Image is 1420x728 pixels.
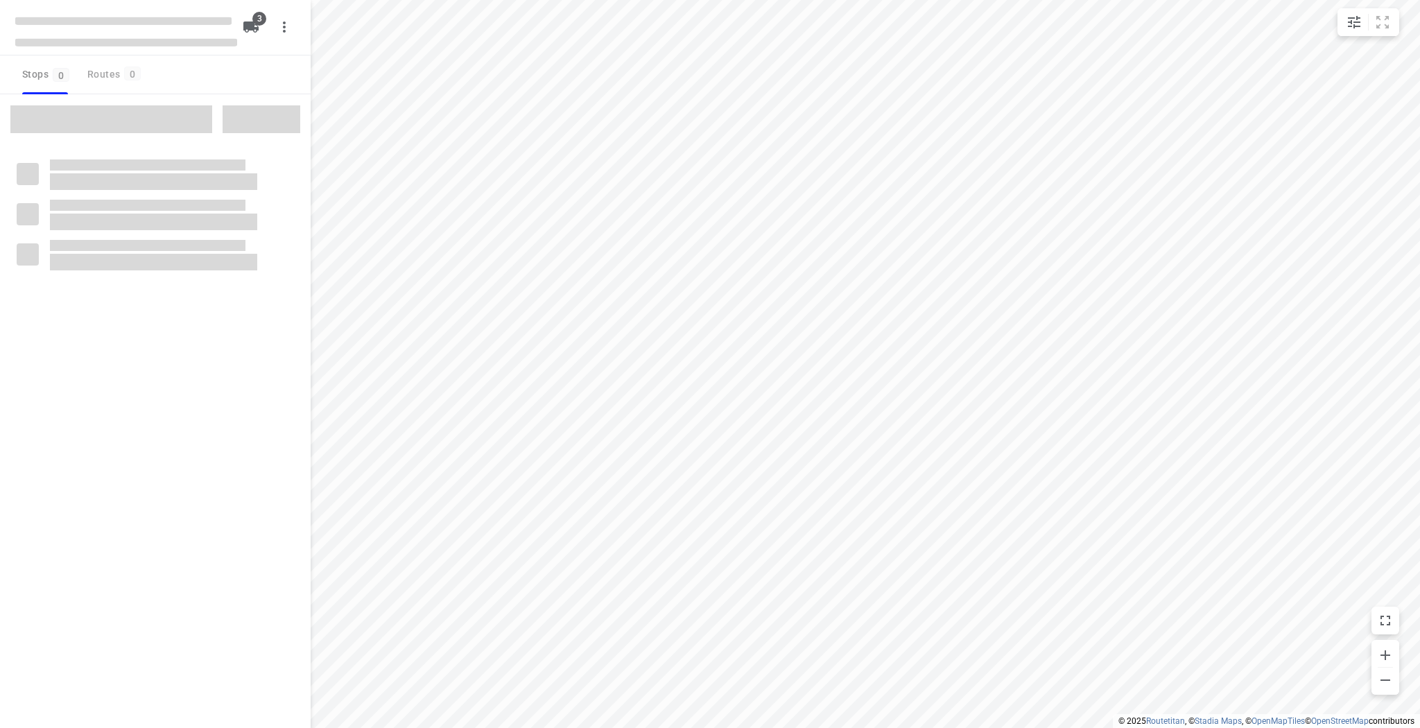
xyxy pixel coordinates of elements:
[1118,716,1414,726] li: © 2025 , © , © © contributors
[1311,716,1369,726] a: OpenStreetMap
[1146,716,1185,726] a: Routetitan
[1252,716,1305,726] a: OpenMapTiles
[1195,716,1242,726] a: Stadia Maps
[1340,8,1368,36] button: Map settings
[1337,8,1399,36] div: small contained button group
